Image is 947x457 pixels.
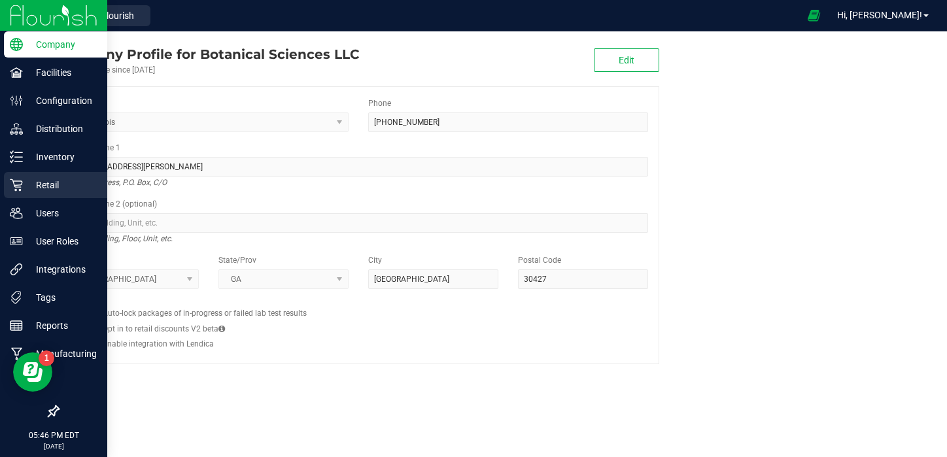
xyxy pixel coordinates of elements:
inline-svg: Configuration [10,94,23,107]
p: Facilities [23,65,101,80]
span: Open Ecommerce Menu [799,3,829,28]
p: User Roles [23,233,101,249]
h2: Configs [69,299,648,307]
inline-svg: Distribution [10,122,23,135]
iframe: Resource center unread badge [39,350,54,366]
p: Reports [23,318,101,333]
label: Postal Code [518,254,561,266]
inline-svg: User Roles [10,235,23,248]
span: Hi, [PERSON_NAME]! [837,10,922,20]
button: Edit [594,48,659,72]
inline-svg: Users [10,207,23,220]
inline-svg: Tags [10,291,23,304]
div: Account active since [DATE] [58,64,359,76]
inline-svg: Facilities [10,66,23,79]
p: Manufacturing [23,346,101,362]
div: Botanical Sciences LLC [58,44,359,64]
iframe: Resource center [13,352,52,392]
i: Street address, P.O. Box, C/O [69,175,167,190]
i: Suite, Building, Floor, Unit, etc. [69,231,173,246]
label: State/Prov [218,254,256,266]
p: Company [23,37,101,52]
p: [DATE] [6,441,101,451]
label: City [368,254,382,266]
input: Address [69,157,648,177]
input: (123) 456-7890 [368,112,648,132]
p: Inventory [23,149,101,165]
span: Edit [619,55,634,65]
input: Suite, Building, Unit, etc. [69,213,648,233]
inline-svg: Retail [10,178,23,192]
p: Distribution [23,121,101,137]
p: 05:46 PM EDT [6,430,101,441]
input: City [368,269,498,289]
inline-svg: Company [10,38,23,51]
p: Integrations [23,262,101,277]
p: Configuration [23,93,101,109]
label: Auto-lock packages of in-progress or failed lab test results [103,307,307,319]
label: Opt in to retail discounts V2 beta [103,323,225,335]
inline-svg: Inventory [10,150,23,163]
p: Users [23,205,101,221]
label: Address Line 2 (optional) [69,198,157,210]
label: Phone [368,97,391,109]
input: Postal Code [518,269,648,289]
p: Retail [23,177,101,193]
inline-svg: Manufacturing [10,347,23,360]
inline-svg: Reports [10,319,23,332]
p: Tags [23,290,101,305]
label: Enable integration with Lendica [103,338,214,350]
inline-svg: Integrations [10,263,23,276]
